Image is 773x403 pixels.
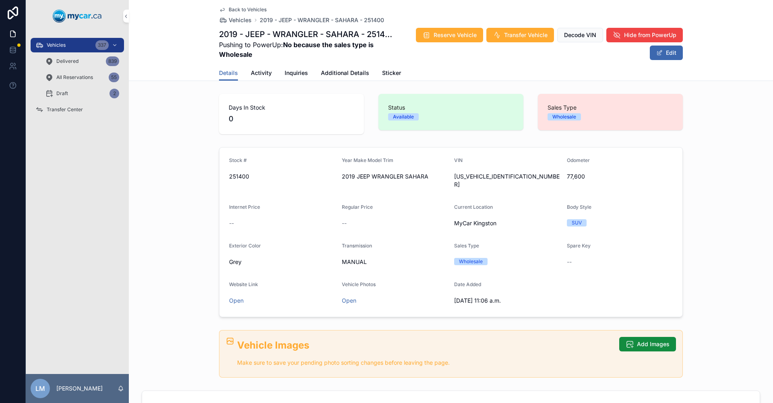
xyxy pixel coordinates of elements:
span: VIN [454,157,463,163]
span: 251400 [229,172,335,181]
button: Hide from PowerUp [606,28,683,42]
button: Transfer Vehicle [486,28,554,42]
span: Pushing to PowerUp: [219,40,395,59]
span: Days In Stock [229,104,354,112]
a: Vehicles337 [31,38,124,52]
span: Sticker [382,69,401,77]
div: 2 [110,89,119,98]
span: Transfer Vehicle [504,31,548,39]
a: Activity [251,66,272,82]
span: Internet Price [229,204,260,210]
span: LM [35,384,45,393]
span: 0 [229,113,354,125]
span: Body Style [567,204,591,210]
span: Vehicles [47,42,66,48]
h2: Vehicle Images [237,339,613,352]
span: Hide from PowerUp [624,31,676,39]
h1: 2019 - JEEP - WRANGLER - SAHARA - 251400 [219,29,395,40]
span: Date Added [454,281,481,287]
span: 2019 JEEP WRANGLER SAHARA [342,172,448,181]
span: Spare Key [567,243,591,249]
span: Status [388,104,514,112]
strong: No because the sales type is Wholesale [219,41,374,58]
span: Decode VIN [564,31,596,39]
span: [DATE] 11:06 a.m. [454,297,560,305]
div: ## Vehicle Images Make sure to save your pending photo sorting changes before leaving the page. [237,339,613,368]
a: Open [229,297,244,304]
a: Inquiries [285,66,308,82]
span: Draft [56,90,68,97]
p: Make sure to save your pending photo sorting changes before leaving the page. [237,358,613,368]
a: Sticker [382,66,401,82]
div: SUV [572,219,582,226]
span: [US_VEHICLE_IDENTIFICATION_NUMBER] [454,172,560,189]
span: Stock # [229,157,247,163]
img: App logo [53,10,102,23]
span: MANUAL [342,258,448,266]
span: Year Make Model Trim [342,157,393,163]
div: 55 [109,73,119,82]
a: Draft2 [40,86,124,101]
div: scrollable content [26,32,129,127]
span: Inquiries [285,69,308,77]
button: Edit [650,46,683,60]
a: Open [342,297,356,304]
span: Odometer [567,157,590,163]
button: Decode VIN [557,28,603,42]
span: Activity [251,69,272,77]
span: 77,600 [567,172,673,181]
span: Reserve Vehicle [434,31,477,39]
span: Vehicles [229,16,252,24]
span: Delivered [56,58,79,64]
span: Vehicle Photos [342,281,376,287]
div: Available [393,113,414,120]
span: Exterior Color [229,243,261,249]
span: MyCar Kingston [454,219,496,227]
div: 337 [95,40,109,50]
span: Add Images [637,340,670,348]
span: -- [229,219,234,227]
button: Add Images [619,337,676,351]
a: Vehicles [219,16,252,24]
div: 839 [106,56,119,66]
span: Website Link [229,281,258,287]
span: Current Location [454,204,493,210]
span: -- [342,219,347,227]
span: Transmission [342,243,372,249]
a: 2019 - JEEP - WRANGLER - SAHARA - 251400 [260,16,384,24]
span: All Reservations [56,74,93,81]
a: Delivered839 [40,54,124,69]
a: Transfer Center [31,102,124,117]
a: All Reservations55 [40,70,124,85]
span: Sales Type [548,104,673,112]
span: Back to Vehicles [229,6,267,13]
div: Wholesale [552,113,576,120]
span: Grey [229,258,242,266]
p: [PERSON_NAME] [56,384,103,393]
span: Details [219,69,238,77]
span: Additional Details [321,69,369,77]
div: Wholesale [459,258,483,265]
span: Regular Price [342,204,373,210]
a: Details [219,66,238,81]
button: Reserve Vehicle [416,28,483,42]
span: Sales Type [454,243,479,249]
a: Additional Details [321,66,369,82]
a: Back to Vehicles [219,6,267,13]
span: Transfer Center [47,106,83,113]
span: -- [567,258,572,266]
